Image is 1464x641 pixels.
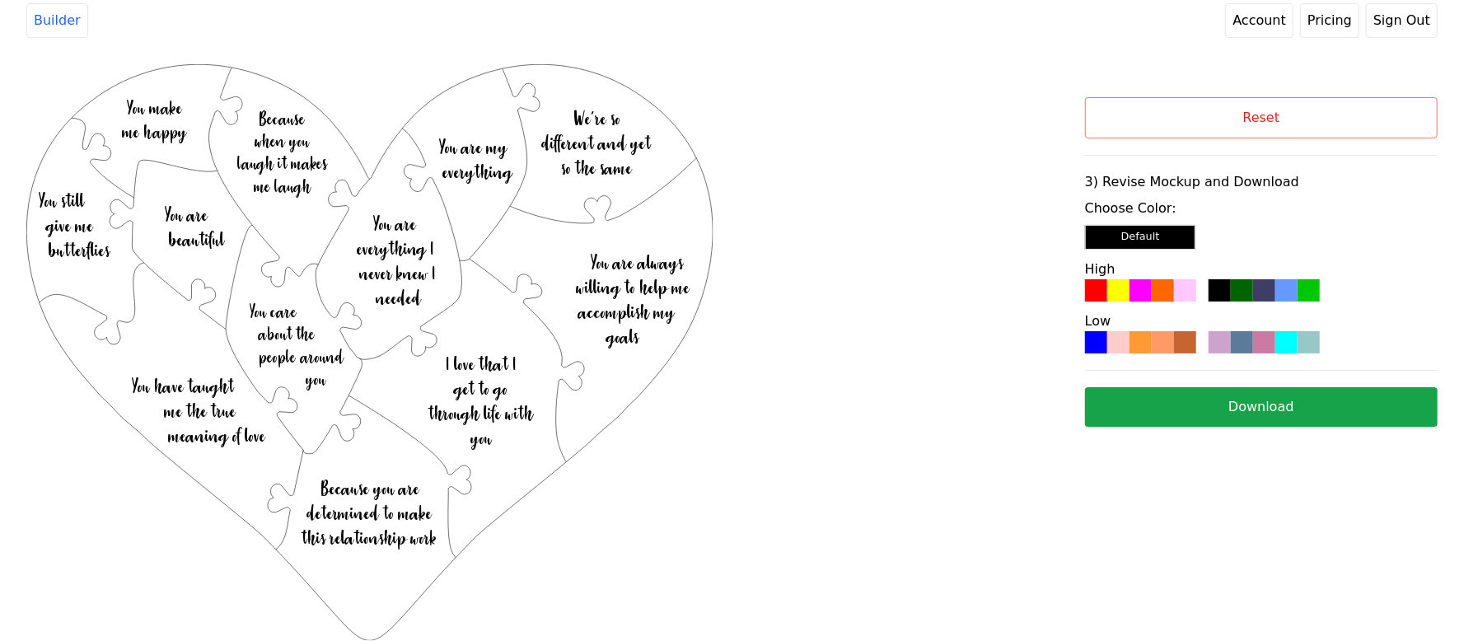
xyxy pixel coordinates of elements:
[454,377,508,402] text: get to go
[320,476,420,502] text: Because you are
[439,134,508,160] text: You are my
[39,188,86,213] text: You still
[122,119,188,143] text: me happy
[1366,3,1438,38] button: Sign Out
[306,368,327,391] text: you
[592,250,685,275] text: You are always
[374,211,418,236] text: You are
[258,323,316,346] text: about the
[26,3,88,38] a: Builder
[169,423,267,448] text: meaning of love
[260,345,345,368] text: people around
[45,213,94,238] text: give me
[442,159,513,185] text: everything
[164,398,236,423] text: me the true
[574,105,620,131] text: We’re so
[237,153,328,175] text: laugh it makes
[357,236,435,261] text: everything I
[562,155,634,180] text: so the same
[606,324,641,349] text: goals
[255,130,310,152] text: when you
[1085,199,1438,218] label: Choose Color:
[1121,230,1160,242] small: Default
[428,401,535,427] text: through life with
[254,175,311,198] text: me laugh
[1300,3,1359,38] a: Pricing
[306,501,433,526] text: determined to make
[48,237,111,263] text: butterflies
[1085,172,1438,192] label: 3) Revise Mockup and Download
[578,299,676,325] text: accomplish my
[542,130,652,156] text: different and yet
[470,426,493,452] text: you
[1085,261,1116,277] label: High
[1085,313,1111,329] label: Low
[376,285,422,311] text: needed
[577,274,691,300] text: willing to help me
[1225,3,1293,38] a: Account
[359,260,436,286] text: never knew I
[447,352,517,377] text: I love that I
[260,108,306,130] text: Because
[301,526,437,551] text: this relationship work
[1085,387,1438,427] button: Download
[168,227,226,252] text: beautiful
[250,300,297,323] text: You care
[132,373,235,399] text: You have taught
[1085,97,1438,138] button: Reset
[166,202,209,227] text: You are
[127,96,183,119] text: You make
